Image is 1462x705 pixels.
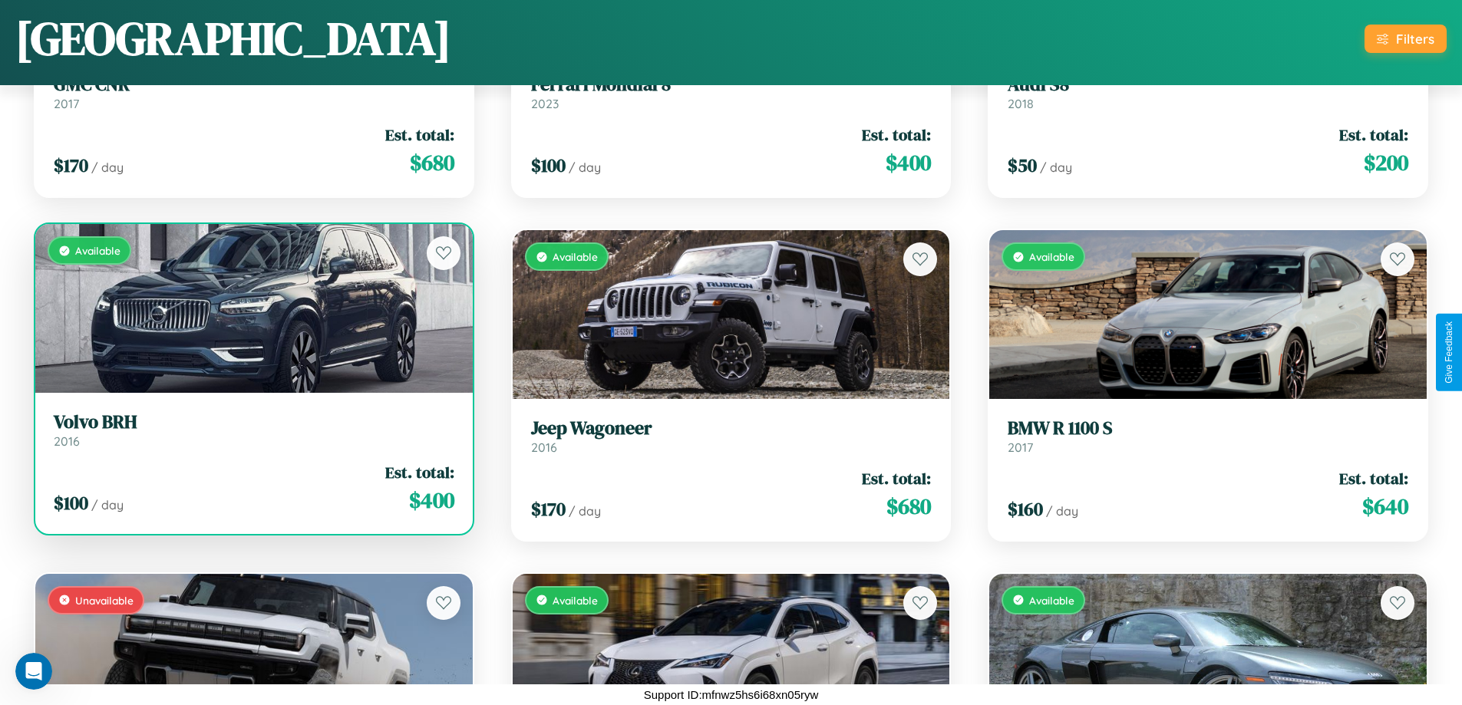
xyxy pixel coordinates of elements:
[1444,321,1454,384] div: Give Feedback
[553,594,598,607] span: Available
[410,147,454,178] span: $ 680
[54,74,454,96] h3: GMC CNR
[1008,74,1408,111] a: Audi S82018
[531,153,566,178] span: $ 100
[54,411,454,433] h3: Volvo BRH
[75,244,120,257] span: Available
[54,153,88,178] span: $ 170
[531,496,566,522] span: $ 170
[531,417,932,455] a: Jeep Wagoneer2016
[886,491,931,522] span: $ 680
[531,74,932,111] a: Ferrari Mondial 82023
[531,74,932,96] h3: Ferrari Mondial 8
[862,467,931,489] span: Est. total:
[1365,25,1447,53] button: Filters
[1008,74,1408,96] h3: Audi S8
[54,74,454,111] a: GMC CNR2017
[1008,96,1034,111] span: 2018
[569,160,601,175] span: / day
[385,461,454,483] span: Est. total:
[531,96,559,111] span: 2023
[1008,417,1408,440] h3: BMW R 1100 S
[15,7,451,70] h1: [GEOGRAPHIC_DATA]
[553,250,598,263] span: Available
[1008,417,1408,455] a: BMW R 1100 S2017
[1339,124,1408,146] span: Est. total:
[91,497,124,512] span: / day
[1339,467,1408,489] span: Est. total:
[1362,491,1408,522] span: $ 640
[1029,250,1074,263] span: Available
[1029,594,1074,607] span: Available
[385,124,454,146] span: Est. total:
[1040,160,1072,175] span: / day
[886,147,931,178] span: $ 400
[54,411,454,449] a: Volvo BRH2016
[91,160,124,175] span: / day
[1364,147,1408,178] span: $ 200
[54,96,79,111] span: 2017
[75,594,134,607] span: Unavailable
[531,417,932,440] h3: Jeep Wagoneer
[1046,503,1078,519] span: / day
[1008,153,1037,178] span: $ 50
[862,124,931,146] span: Est. total:
[1008,440,1033,455] span: 2017
[1008,496,1043,522] span: $ 160
[54,433,80,449] span: 2016
[569,503,601,519] span: / day
[1396,31,1434,47] div: Filters
[54,490,88,516] span: $ 100
[409,485,454,516] span: $ 400
[644,684,819,705] p: Support ID: mfnwz5hs6i68xn05ryw
[15,653,52,690] iframe: Intercom live chat
[531,440,557,455] span: 2016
